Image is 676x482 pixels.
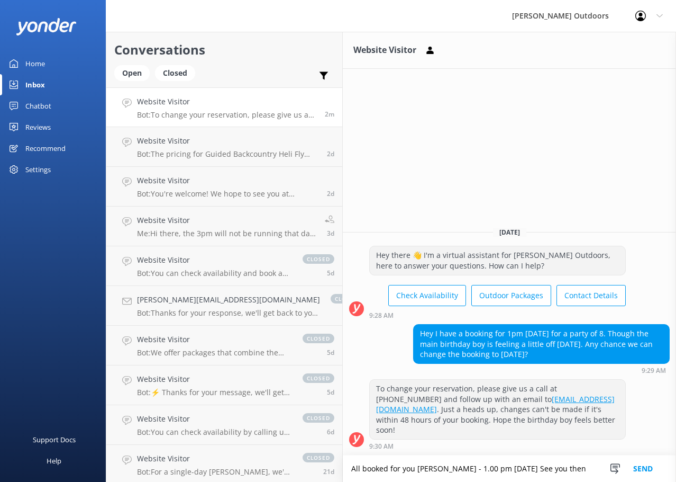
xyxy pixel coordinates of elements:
div: Hey I have a booking for 1pm [DATE] for a party of 8. Though the main birthday boy is feeling a l... [414,325,669,363]
h4: Website Visitor [137,373,292,385]
span: Aug 27 2025 06:35pm (UTC +12:00) Pacific/Auckland [323,467,334,476]
span: closed [303,334,334,343]
h4: Website Visitor [137,254,292,266]
h2: Conversations [114,40,334,60]
h4: Website Visitor [137,135,319,147]
h4: Website Visitor [137,334,292,345]
button: Contact Details [556,285,626,306]
button: Outdoor Packages [471,285,551,306]
div: Support Docs [33,429,76,450]
div: Sep 18 2025 09:28am (UTC +12:00) Pacific/Auckland [369,311,626,319]
div: Sep 18 2025 09:30am (UTC +12:00) Pacific/Auckland [369,442,626,450]
span: Sep 15 2025 03:56pm (UTC +12:00) Pacific/Auckland [327,149,334,158]
div: Closed [155,65,195,81]
p: Bot: Thanks for your response, we'll get back to you as soon as we can during opening hours. [137,308,320,318]
div: To change your reservation, please give us a call at [PHONE_NUMBER] and follow up with an email t... [370,380,625,439]
span: Sep 12 2025 09:56am (UTC +12:00) Pacific/Auckland [327,348,334,357]
a: [PERSON_NAME][EMAIL_ADDRESS][DOMAIN_NAME]Bot:Thanks for your response, we'll get back to you as s... [106,286,342,326]
a: Website VisitorMe:Hi there, the 3pm will not be running that day but the 10.30 and 1.00pm will be... [106,207,342,246]
div: Settings [25,159,51,180]
span: Sep 12 2025 09:55am (UTC +12:00) Pacific/Auckland [327,388,334,397]
span: closed [303,413,334,423]
button: Send [623,456,663,482]
strong: 9:30 AM [369,443,394,450]
h3: Website Visitor [353,43,416,57]
p: Bot: We offer packages that combine the best of Taupō’s land and water. Our Guided Hike and Cruis... [137,348,292,358]
p: Bot: The pricing for Guided Backcountry Heli Fly Fishing varies depending on group size and custo... [137,149,319,159]
p: Bot: ⚡ Thanks for your message, we'll get back to you as soon as we can. You're also welcome to k... [137,388,292,397]
h4: [PERSON_NAME][EMAIL_ADDRESS][DOMAIN_NAME] [137,294,320,306]
h4: Website Visitor [137,453,292,465]
div: Sep 18 2025 09:29am (UTC +12:00) Pacific/Auckland [413,367,670,374]
h4: Website Visitor [137,413,292,425]
a: [EMAIL_ADDRESS][DOMAIN_NAME] [376,394,615,415]
p: Bot: For a single-day [PERSON_NAME], we've got you covered with firearms, food, and transport. On... [137,467,292,477]
span: closed [303,254,334,264]
h4: Website Visitor [137,96,317,108]
span: closed [303,373,334,383]
p: Bot: You're welcome! We hope to see you at [PERSON_NAME] Outdoors soon! [137,189,319,199]
p: Bot: To change your reservation, please give us a call at [PHONE_NUMBER] and follow up with an em... [137,110,317,120]
h4: Website Visitor [137,215,317,226]
a: Website VisitorBot:You're welcome! We hope to see you at [PERSON_NAME] Outdoors soon!2d [106,167,342,207]
div: Chatbot [25,95,51,117]
span: Sep 12 2025 01:12pm (UTC +12:00) Pacific/Auckland [327,269,334,278]
a: Website VisitorBot:You can check availability and book a cruise to the Māori Rock Carvings direct... [106,246,342,286]
div: Home [25,53,45,74]
span: closed [303,453,334,462]
strong: 9:29 AM [642,368,666,374]
p: Bot: You can check availability by calling us on [PHONE_NUMBER], emailing [EMAIL_ADDRESS][DOMAIN_... [137,427,292,437]
a: Open [114,67,155,78]
p: Bot: You can check availability and book a cruise to the Māori Rock Carvings directly through our... [137,269,292,278]
div: Reviews [25,117,51,138]
a: Website VisitorBot:You can check availability by calling us on [PHONE_NUMBER], emailing [EMAIL_AD... [106,405,342,445]
span: [DATE] [493,228,526,237]
div: Hey there 👋 I'm a virtual assistant for [PERSON_NAME] Outdoors, here to answer your questions. Ho... [370,246,625,274]
textarea: All booked for you [PERSON_NAME] - 1.00 pm [DATE] See you then [343,456,676,482]
span: Sep 15 2025 09:30am (UTC +12:00) Pacific/Auckland [327,229,334,238]
div: Recommend [25,138,66,159]
div: Open [114,65,150,81]
div: Help [47,450,61,471]
p: Me: Hi there, the 3pm will not be running that day but the 10.30 and 1.00pm will be !! [137,229,317,238]
div: Inbox [25,74,45,95]
a: Website VisitorBot:We offer packages that combine the best of Taupō’s land and water. Our Guided ... [106,326,342,365]
span: Sep 18 2025 09:29am (UTC +12:00) Pacific/Auckland [325,110,334,119]
a: Website VisitorBot:The pricing for Guided Backcountry Heli Fly Fishing varies depending on group ... [106,127,342,167]
h4: Website Visitor [137,175,319,186]
span: Sep 11 2025 12:12pm (UTC +12:00) Pacific/Auckland [327,427,334,436]
img: yonder-white-logo.png [16,18,77,35]
span: Sep 15 2025 10:15am (UTC +12:00) Pacific/Auckland [327,189,334,198]
a: Website VisitorBot:To change your reservation, please give us a call at [PHONE_NUMBER] and follow... [106,87,342,127]
button: Check Availability [388,285,466,306]
strong: 9:28 AM [369,313,394,319]
a: Website VisitorBot:⚡ Thanks for your message, we'll get back to you as soon as we can. You're als... [106,365,342,405]
a: Closed [155,67,200,78]
span: closed [331,294,362,304]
